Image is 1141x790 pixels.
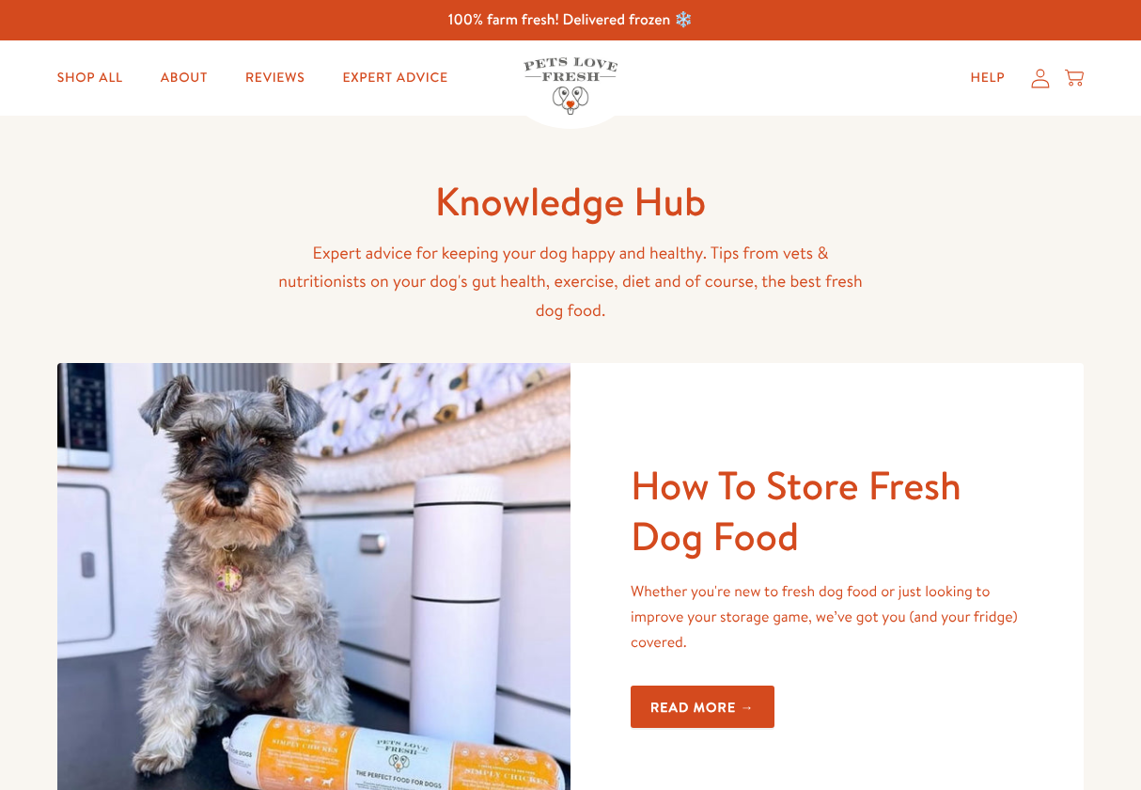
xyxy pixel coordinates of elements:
[631,686,774,728] a: Read more →
[956,59,1021,97] a: Help
[230,59,320,97] a: Reviews
[146,59,223,97] a: About
[524,57,617,115] img: Pets Love Fresh
[631,457,961,564] a: How To Store Fresh Dog Food
[270,239,871,325] p: Expert advice for keeping your dog happy and healthy. Tips from vets & nutritionists on your dog'...
[631,579,1024,656] p: Whether you're new to fresh dog food or just looking to improve your storage game, we’ve got you ...
[42,59,138,97] a: Shop All
[327,59,462,97] a: Expert Advice
[270,176,871,228] h1: Knowledge Hub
